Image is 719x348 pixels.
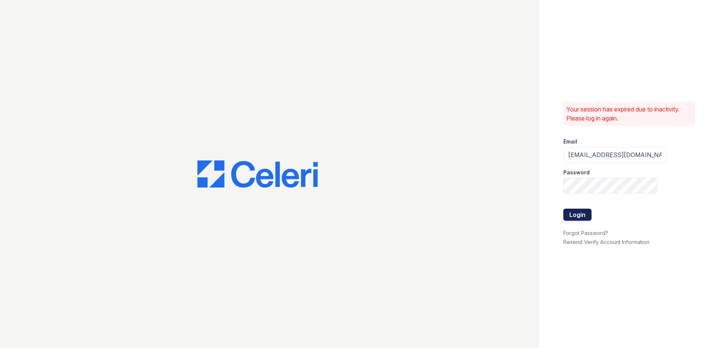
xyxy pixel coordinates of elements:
[197,160,318,188] img: CE_Logo_Blue-a8612792a0a2168367f1c8372b55b34899dd931a85d93a1a3d3e32e68fde9ad4.png
[563,230,608,236] a: Forgot Password?
[563,209,592,221] button: Login
[563,138,577,145] label: Email
[563,239,649,245] a: Resend Verify Account Information
[566,105,692,123] p: Your session has expired due to inactivity. Please log in again.
[563,169,590,176] label: Password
